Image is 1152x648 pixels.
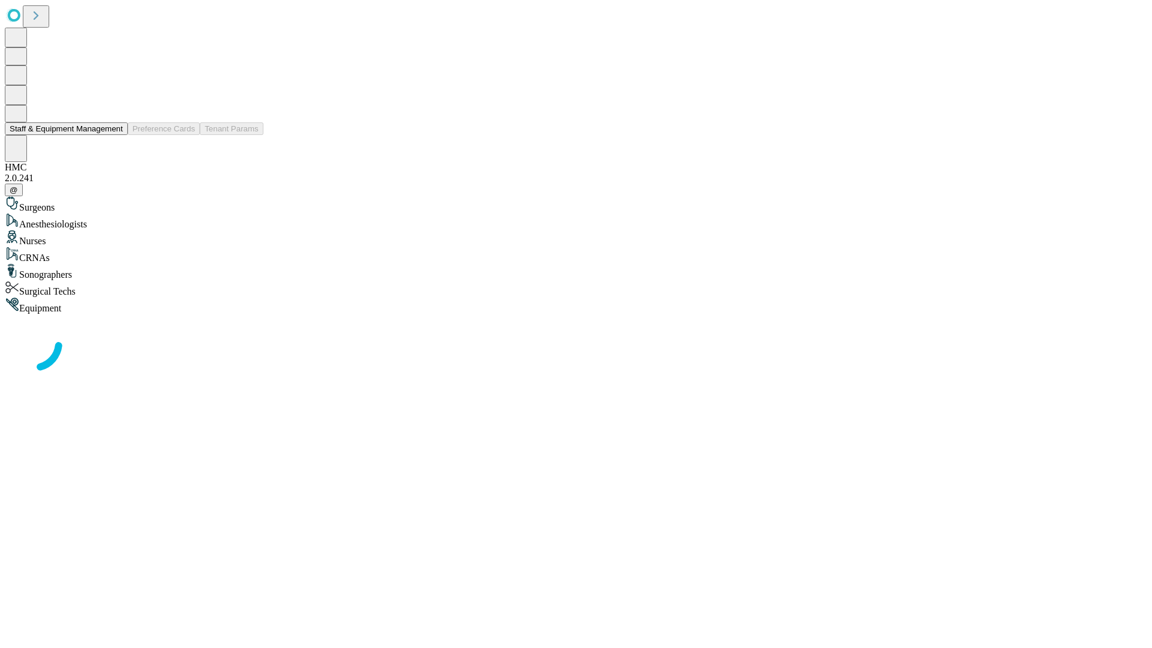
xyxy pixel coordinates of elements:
[5,230,1147,247] div: Nurses
[5,213,1147,230] div: Anesthesiologists
[5,247,1147,263] div: CRNAs
[5,196,1147,213] div: Surgeons
[5,184,23,196] button: @
[128,122,200,135] button: Preference Cards
[5,173,1147,184] div: 2.0.241
[5,162,1147,173] div: HMC
[5,263,1147,280] div: Sonographers
[5,297,1147,314] div: Equipment
[5,280,1147,297] div: Surgical Techs
[5,122,128,135] button: Staff & Equipment Management
[200,122,263,135] button: Tenant Params
[10,185,18,194] span: @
